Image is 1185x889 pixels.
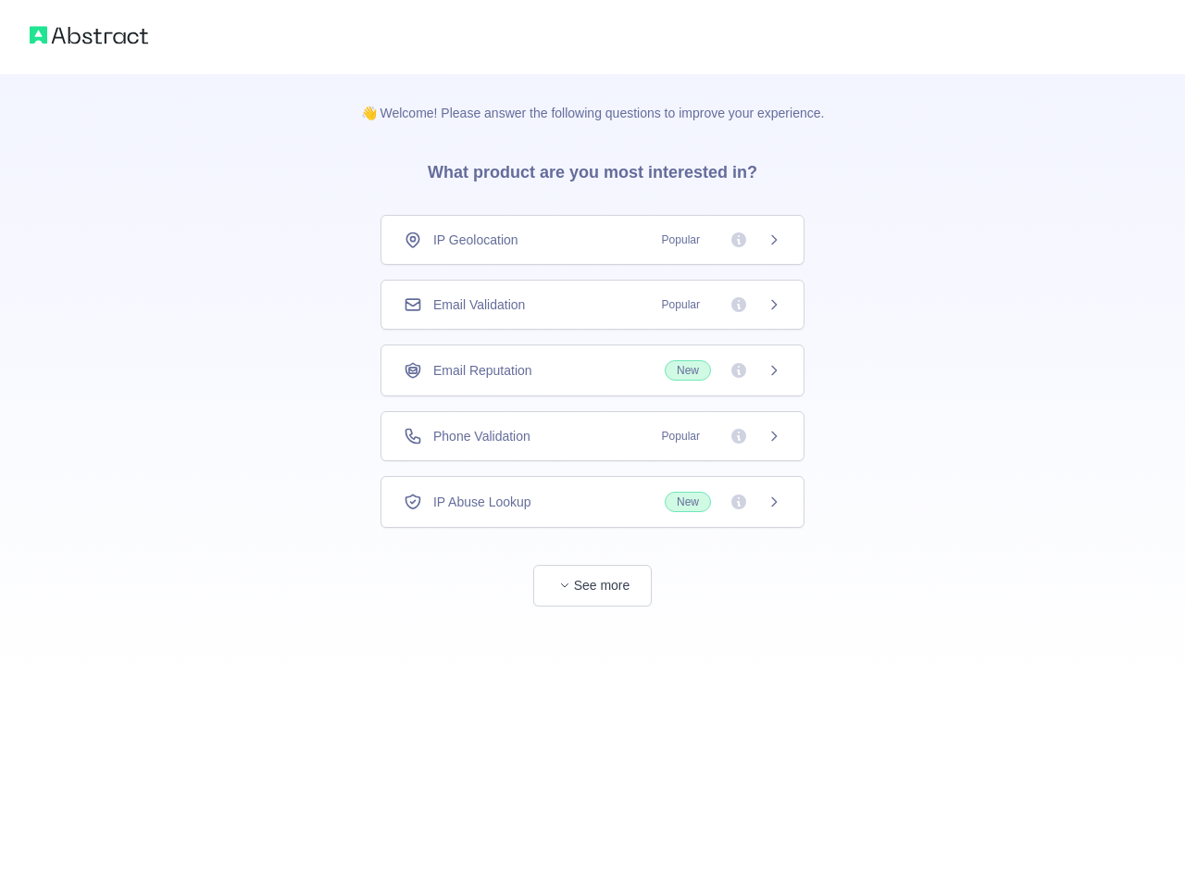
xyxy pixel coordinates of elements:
[651,427,711,445] span: Popular
[433,361,532,380] span: Email Reputation
[433,493,531,511] span: IP Abuse Lookup
[433,231,518,249] span: IP Geolocation
[651,231,711,249] span: Popular
[665,492,711,512] span: New
[433,427,530,445] span: Phone Validation
[651,295,711,314] span: Popular
[665,360,711,381] span: New
[30,22,148,48] img: Abstract logo
[533,565,652,607] button: See more
[433,295,525,314] span: Email Validation
[331,74,854,122] p: 👋 Welcome! Please answer the following questions to improve your experience.
[398,122,787,215] h3: What product are you most interested in?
